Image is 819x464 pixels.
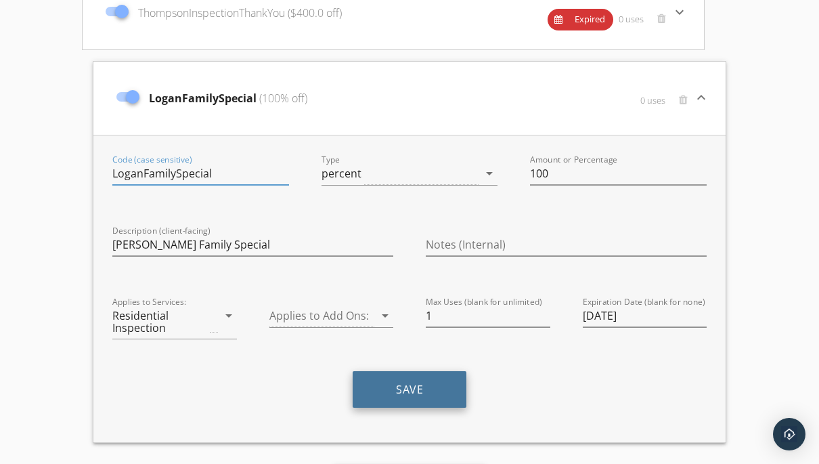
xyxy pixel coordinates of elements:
[575,13,605,26] span: Expired
[112,163,289,185] input: Code (case sensitive)
[377,308,393,324] i: arrow_drop_down
[285,5,342,20] span: ($400.0 off)
[112,234,393,256] input: Description (client-facing)
[426,305,550,327] input: Max Uses (blank for unlimited)
[693,89,709,106] i: keyboard_arrow_down
[671,4,688,20] i: keyboard_arrow_down
[353,371,466,408] button: Save
[773,418,805,450] div: Open Intercom Messenger
[619,14,644,24] span: 0 uses
[322,167,361,180] div: percent
[640,95,665,106] span: 0 uses
[112,310,207,334] div: Residential Inspection
[426,234,707,256] input: Notes (Internal)
[257,91,307,106] span: (100% off)
[530,163,707,185] input: Amount or Percentage
[149,90,307,106] span: LoganFamilySpecial
[138,5,342,21] span: ThompsonInspectionThankYou
[221,308,237,324] i: arrow_drop_down
[481,165,497,182] i: arrow_drop_down
[583,305,707,327] input: Expiration Date (blank for none)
